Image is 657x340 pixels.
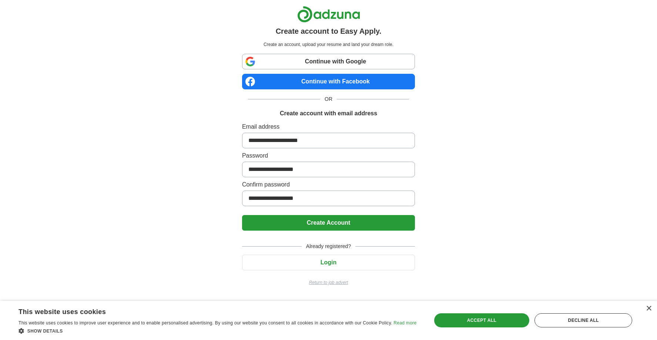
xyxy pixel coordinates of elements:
h1: Create account with email address [280,109,377,118]
span: This website uses cookies to improve user experience and to enable personalised advertising. By u... [19,320,392,326]
a: Return to job advert [242,279,415,286]
label: Email address [242,122,415,131]
div: Decline all [534,313,632,327]
div: Close [646,306,651,311]
label: Password [242,151,415,160]
label: Confirm password [242,180,415,189]
span: Already registered? [302,242,355,250]
div: This website uses cookies [19,305,398,316]
h1: Create account to Easy Apply. [276,26,382,37]
img: Adzuna logo [297,6,360,23]
a: Read more, opens a new window [393,320,416,326]
a: Login [242,259,415,265]
div: Show details [19,327,416,334]
button: Create Account [242,215,415,231]
a: Continue with Facebook [242,74,415,89]
span: Show details [27,329,63,334]
span: OR [320,95,337,103]
button: Login [242,255,415,270]
a: Continue with Google [242,54,415,69]
div: Accept all [434,313,530,327]
p: Create an account, upload your resume and land your dream role. [244,41,413,48]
